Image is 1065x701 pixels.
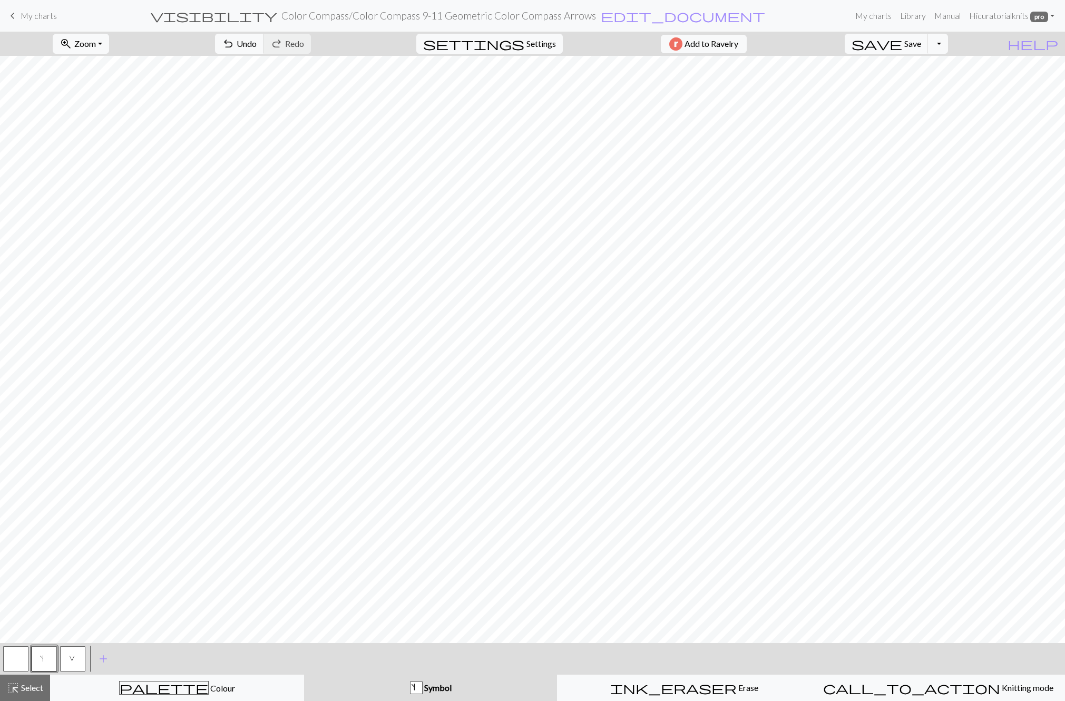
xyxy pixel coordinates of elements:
span: edit_document [601,8,765,23]
span: help [1008,36,1058,51]
span: pro [1030,12,1048,22]
span: increase one left leaning [40,655,49,665]
span: save [852,36,902,51]
span: Symbol [423,683,452,693]
span: Select [19,683,43,693]
i: Settings [423,37,524,50]
a: My charts [851,5,896,26]
button: Undo [215,34,264,54]
button: Colour [50,675,304,701]
span: keyboard_arrow_left [6,8,19,23]
button: SettingsSettings [416,34,563,54]
span: add [97,651,110,666]
button: Erase [557,675,811,701]
span: zoom_in [60,36,72,51]
span: undo [222,36,235,51]
span: Colour [209,683,235,693]
span: Erase [737,683,758,693]
img: Ravelry [669,37,682,51]
span: highlight_alt [7,680,19,695]
span: call_to_action [823,680,1000,695]
a: Manual [930,5,965,26]
span: palette [120,680,208,695]
button: Zoom [53,34,109,54]
button: Save [845,34,929,54]
button: Add to Ravelry [661,35,747,53]
span: Undo [237,38,257,48]
a: My charts [6,7,57,25]
span: My charts [21,11,57,21]
span: ink_eraser [610,680,737,695]
span: visibility [151,8,277,23]
button: Knitting mode [811,675,1065,701]
button: s Symbol [304,675,557,701]
div: s [411,682,422,695]
span: sl1 purlwise [69,655,76,665]
button: V [60,646,85,671]
span: settings [423,36,524,51]
a: Library [896,5,930,26]
span: Save [904,38,921,48]
a: Hicuratorialknits pro [965,5,1059,26]
h2: Color Compass / Color Compass 9-11 Geometric Color Compass Arrows [281,9,596,22]
span: Settings [526,37,556,50]
span: Add to Ravelry [685,37,738,51]
button: s [32,646,57,671]
span: Zoom [74,38,96,48]
span: Knitting mode [1000,683,1053,693]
